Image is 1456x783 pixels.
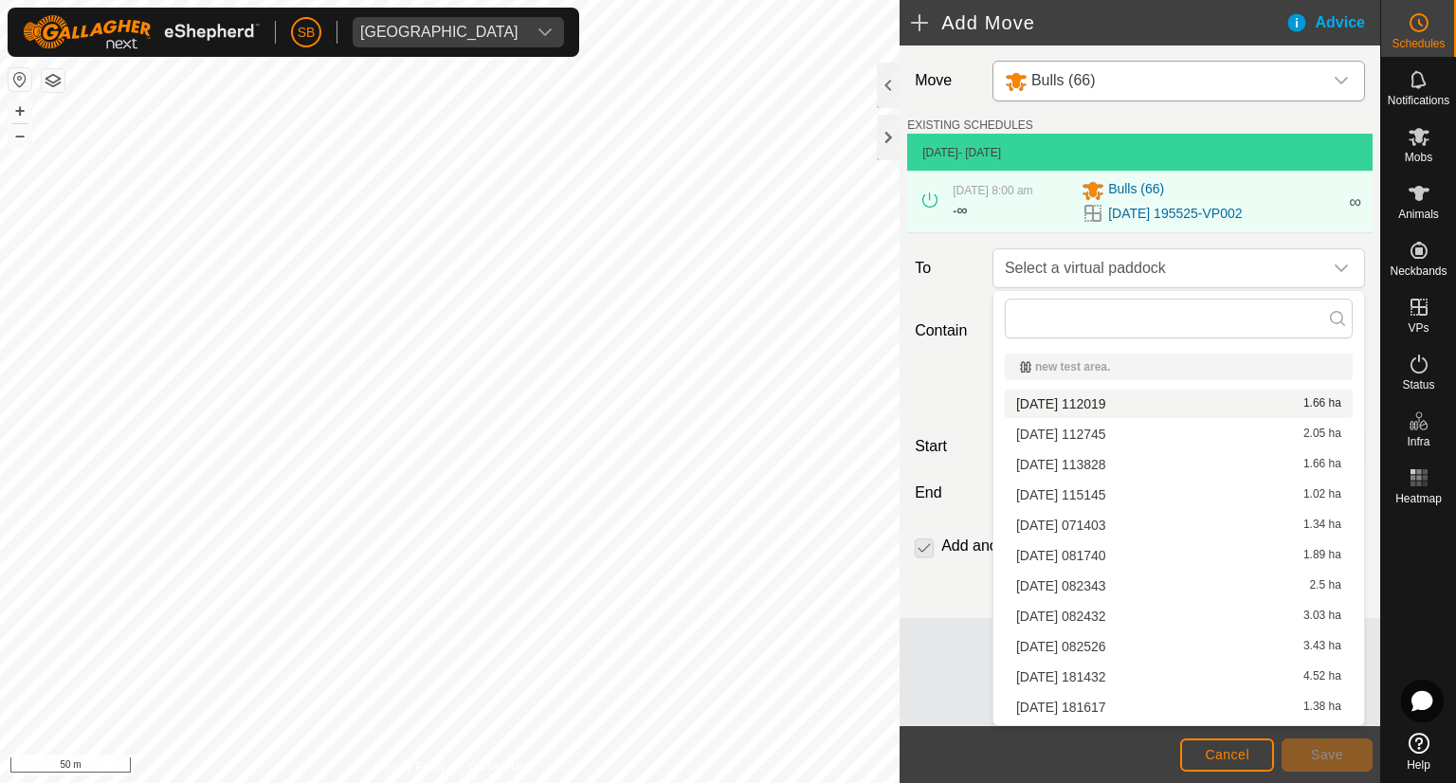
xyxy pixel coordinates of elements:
[1005,420,1353,448] li: 2025-06-03 112745
[1322,249,1360,287] div: dropdown trigger
[907,319,985,342] label: Contain
[298,23,316,43] span: SB
[1005,693,1353,721] li: 2025-06-10 181617
[1303,428,1341,441] span: 2.05 ha
[1016,397,1106,410] span: [DATE] 112019
[1405,152,1432,163] span: Mobs
[953,184,1032,197] span: [DATE] 8:00 am
[1005,572,1353,600] li: 2025-06-09 082343
[1381,725,1456,778] a: Help
[907,61,985,101] label: Move
[1322,62,1360,100] div: dropdown trigger
[1310,579,1341,592] span: 2.5 ha
[1311,747,1343,762] span: Save
[1016,458,1106,471] span: [DATE] 113828
[1108,179,1164,202] span: Bulls (66)
[1016,701,1106,714] span: [DATE] 181617
[922,146,958,159] span: [DATE]
[1398,209,1439,220] span: Animals
[1303,549,1341,562] span: 1.89 ha
[526,17,564,47] div: dropdown trigger
[1005,541,1353,570] li: 2025-06-09 081740
[1016,488,1106,501] span: [DATE] 115145
[9,68,31,91] button: Reset Map
[375,758,446,775] a: Privacy Policy
[1005,511,1353,539] li: 2025-06-08 071403
[1349,192,1361,211] span: ∞
[1303,458,1341,471] span: 1.66 ha
[9,124,31,147] button: –
[956,202,967,218] span: ∞
[1005,481,1353,509] li: 2025-06-06 115145
[941,538,1138,554] label: Add another scheduled move
[1016,428,1106,441] span: [DATE] 112745
[468,758,524,775] a: Contact Us
[997,62,1322,100] span: Bulls
[1282,738,1373,772] button: Save
[1303,397,1341,410] span: 1.66 ha
[1016,579,1106,592] span: [DATE] 082343
[9,100,31,122] button: +
[1016,519,1106,532] span: [DATE] 071403
[1016,610,1106,623] span: [DATE] 082432
[1016,640,1106,653] span: [DATE] 082526
[1303,610,1341,623] span: 3.03 ha
[1005,632,1353,661] li: 2025-06-09 082526
[1402,379,1434,391] span: Status
[353,17,526,47] span: Tangihanga station
[1108,204,1242,224] a: [DATE] 195525-VP002
[1005,663,1353,691] li: 2025-06-10 181432
[1395,493,1442,504] span: Heatmap
[997,249,1322,287] span: Select a virtual paddock
[1303,640,1341,653] span: 3.43 ha
[907,435,985,458] label: Start
[1020,361,1338,373] div: new test area.
[1408,322,1429,334] span: VPs
[1388,95,1449,106] span: Notifications
[1303,670,1341,683] span: 4.52 ha
[1016,549,1106,562] span: [DATE] 081740
[1205,747,1249,762] span: Cancel
[1005,723,1353,752] li: 2025-06-16 140429
[1407,436,1429,447] span: Infra
[907,117,1033,134] label: EXISTING SCHEDULES
[23,15,260,49] img: Gallagher Logo
[1005,602,1353,630] li: 2025-06-09 082432
[1392,38,1445,49] span: Schedules
[911,11,1284,34] h2: Add Move
[1407,759,1430,771] span: Help
[1005,390,1353,418] li: 2025-06-03 112019
[360,25,519,40] div: [GEOGRAPHIC_DATA]
[958,146,1001,159] span: - [DATE]
[1303,701,1341,714] span: 1.38 ha
[953,199,967,222] div: -
[1031,72,1096,88] span: Bulls (66)
[1303,519,1341,532] span: 1.34 ha
[1285,11,1380,34] div: Advice
[907,248,985,288] label: To
[1005,450,1353,479] li: 2025-06-03 113828
[42,69,64,92] button: Map Layers
[1016,670,1106,683] span: [DATE] 181432
[1180,738,1274,772] button: Cancel
[1390,265,1447,277] span: Neckbands
[1303,488,1341,501] span: 1.02 ha
[907,482,985,504] label: End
